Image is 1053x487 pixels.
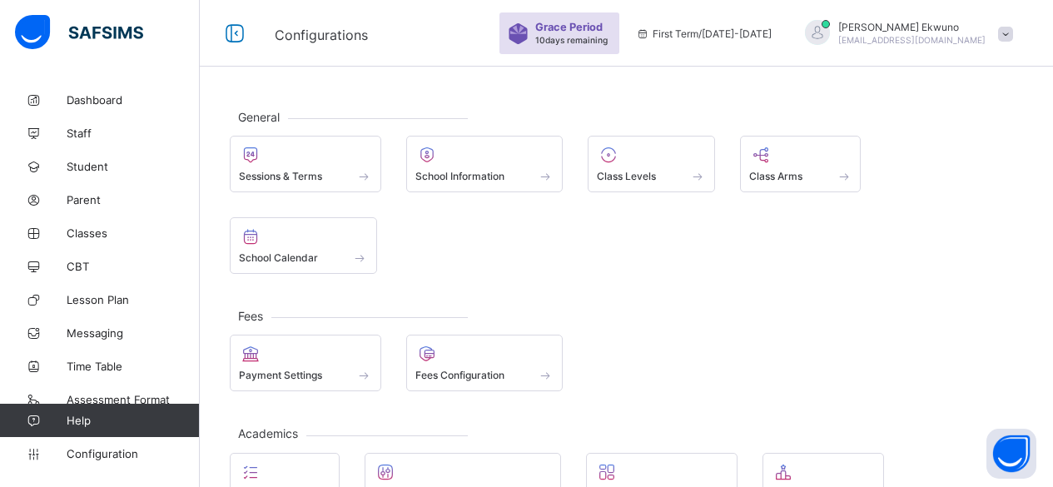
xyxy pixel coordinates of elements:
div: Payment Settings [230,335,381,391]
div: Sessions & Terms [230,136,381,192]
span: Help [67,414,199,427]
span: Staff [67,127,200,140]
div: School Information [406,136,564,192]
div: Class Levels [588,136,715,192]
div: VivianEkwuno [788,20,1021,47]
span: [EMAIL_ADDRESS][DOMAIN_NAME] [838,35,986,45]
span: CBT [67,260,200,273]
span: session/term information [636,27,772,40]
div: School Calendar [230,217,377,274]
span: Parent [67,193,200,206]
span: Configuration [67,447,199,460]
span: Grace Period [535,21,603,33]
span: Configurations [275,27,368,43]
span: Student [67,160,200,173]
div: Class Arms [740,136,862,192]
div: Fees Configuration [406,335,564,391]
img: sticker-purple.71386a28dfed39d6af7621340158ba97.svg [508,23,529,44]
span: Class Levels [597,170,656,182]
span: Classes [67,226,200,240]
span: Academics [230,426,306,440]
span: School Calendar [239,251,318,264]
button: Open asap [986,429,1036,479]
span: Class Arms [749,170,802,182]
span: 10 days remaining [535,35,608,45]
span: Lesson Plan [67,293,200,306]
img: safsims [15,15,143,50]
span: Sessions & Terms [239,170,322,182]
span: General [230,110,288,124]
span: Payment Settings [239,369,322,381]
span: Fees [230,309,271,323]
span: Fees Configuration [415,369,504,381]
span: [PERSON_NAME] Ekwuno [838,21,986,33]
span: School Information [415,170,504,182]
span: Messaging [67,326,200,340]
span: Assessment Format [67,393,200,406]
span: Dashboard [67,93,200,107]
span: Time Table [67,360,200,373]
